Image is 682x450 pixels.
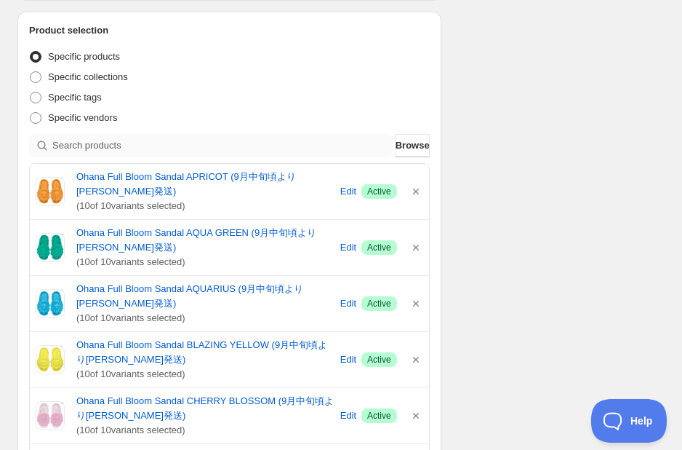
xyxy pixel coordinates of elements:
[396,134,430,157] button: Browse
[367,410,391,422] span: Active
[340,296,356,311] span: Edit
[48,51,120,62] span: Specific products
[340,240,356,255] span: Edit
[76,170,335,199] a: Ohana Full Bloom Sandal APRICOT (9月中旬頃より[PERSON_NAME]発送)
[29,23,430,38] h2: Product selection
[76,282,335,311] a: Ohana Full Bloom Sandal AQUARIUS (9月中旬頃より[PERSON_NAME]発送)
[591,399,667,443] iframe: Toggle Customer Support
[340,184,356,199] span: Edit
[48,92,102,103] span: Specific tags
[48,112,117,123] span: Specific vendors
[76,255,335,269] span: ( 10 of 10 variants selected)
[367,298,391,309] span: Active
[338,292,358,315] button: Edit
[76,338,335,367] a: Ohana Full Bloom Sandal BLAZING YELLOW (9月中旬頃より[PERSON_NAME]発送)
[76,226,335,255] a: Ohana Full Bloom Sandal AQUA GREEN (9月中旬頃より[PERSON_NAME]発送)
[76,394,335,423] a: Ohana Full Bloom Sandal CHERRY BLOSSOM (9月中旬頃より[PERSON_NAME]発送)
[396,138,430,153] span: Browse
[76,311,335,325] span: ( 10 of 10 variants selected)
[367,186,391,197] span: Active
[76,423,335,438] span: ( 10 of 10 variants selected)
[367,242,391,253] span: Active
[338,180,358,203] button: Edit
[340,352,356,367] span: Edit
[76,199,335,213] span: ( 10 of 10 variants selected)
[338,348,358,371] button: Edit
[76,367,335,382] span: ( 10 of 10 variants selected)
[340,408,356,423] span: Edit
[48,71,128,82] span: Specific collections
[338,236,358,259] button: Edit
[367,354,391,366] span: Active
[52,134,393,157] input: Search products
[338,404,358,427] button: Edit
